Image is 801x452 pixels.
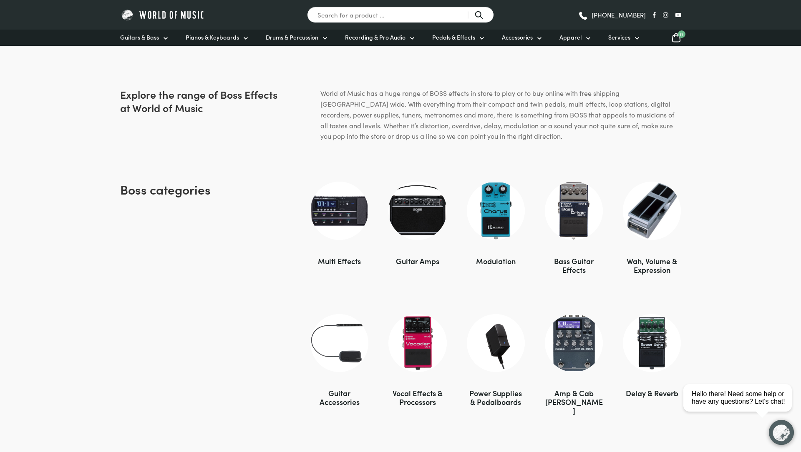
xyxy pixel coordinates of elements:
[623,314,681,372] img: Delay & Reverb category
[310,389,368,406] div: Guitar Accessories
[467,314,525,372] img: Power Supplies & Pedalboards category
[310,314,368,406] a: Guitar Accessories image Guitar Accessories
[120,88,280,115] h2: Explore the range of Boss Effects at World of Music
[120,8,206,21] img: World of Music
[623,389,681,397] div: Delay & Reverb
[467,182,525,240] img: Modulation category
[623,182,681,274] a: Wah, Volume & Expression image Wah, Volume & Expression
[545,314,603,372] img: Amp & Cab Sims category
[467,314,525,406] a: Power Supplies & Pedalboards image Power Supplies & Pedalboards
[345,33,406,42] span: Recording & Pro Audio
[467,182,525,265] a: Modulation image Modulation
[388,182,446,240] img: Guitar Amps category
[623,314,681,397] a: Delay & Reverb image Delay & Reverb
[432,33,475,42] span: Pedals & Effects
[608,33,630,42] span: Services
[310,257,368,265] div: Multi Effects
[578,9,646,21] a: [PHONE_NUMBER]
[502,33,533,42] span: Accessories
[623,182,681,240] img: Wah, Volume & Expression category
[388,314,446,406] a: Vocal Effects & Processors image Vocal Effects & Processors
[120,33,159,42] span: Guitars & Bass
[623,257,681,274] div: Wah, Volume & Expression
[467,257,525,265] div: Modulation
[678,30,685,38] span: 0
[310,314,368,372] img: Guitar Accessories category
[388,389,446,406] div: Vocal Effects & Processors
[467,389,525,406] div: Power Supplies & Pedalboards
[120,182,300,197] h2: Boss categories
[559,33,582,42] span: Apparel
[545,314,603,415] a: Amp & Cab Sims image Amp & Cab [PERSON_NAME]
[592,12,646,18] span: [PHONE_NUMBER]
[186,33,239,42] span: Pianos & Keyboards
[545,182,603,240] img: Bass Guitar Effects category
[388,314,446,372] img: Vocal Effects & Processors category
[545,257,603,274] div: Bass Guitar Effects
[545,389,603,415] div: Amp & Cab [PERSON_NAME]
[310,182,368,240] img: Multi Effects category
[266,33,318,42] span: Drums & Percussion
[310,182,368,265] a: Multi Effects image Multi Effects
[388,257,446,265] div: Guitar Amps
[307,7,494,23] input: Search for a product ...
[320,88,681,142] p: World of Music has a huge range of BOSS effects in store to play or to buy online with free shipp...
[388,182,446,265] a: Guitar Amps image Guitar Amps
[680,360,801,452] iframe: Chat with our support team
[545,182,603,274] a: Bass Guitar Effects image Bass Guitar Effects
